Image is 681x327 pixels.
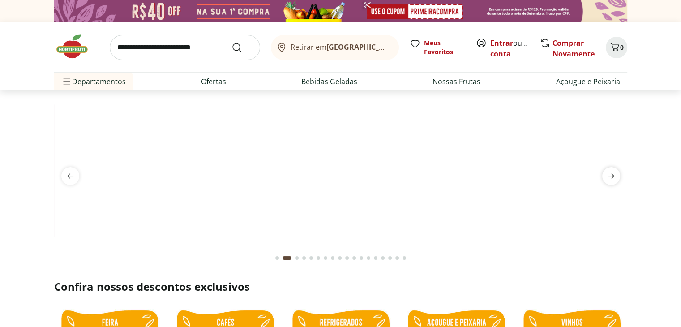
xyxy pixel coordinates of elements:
a: Nossas Frutas [433,76,480,87]
button: Current page from fs-carousel [281,247,293,269]
button: Go to page 9 from fs-carousel [336,247,343,269]
button: Go to page 7 from fs-carousel [322,247,329,269]
button: Retirar em[GEOGRAPHIC_DATA]/[GEOGRAPHIC_DATA] [271,35,399,60]
button: previous [54,167,86,185]
a: Entrar [490,38,513,48]
a: Meus Favoritos [410,39,465,56]
button: Go to page 10 from fs-carousel [343,247,351,269]
button: Menu [61,71,72,92]
button: Go to page 11 from fs-carousel [351,247,358,269]
button: Go to page 6 from fs-carousel [315,247,322,269]
button: Submit Search [231,42,253,53]
span: Retirar em [291,43,390,51]
span: ou [490,38,530,59]
button: Go to page 14 from fs-carousel [372,247,379,269]
h2: Confira nossos descontos exclusivos [54,280,627,294]
b: [GEOGRAPHIC_DATA]/[GEOGRAPHIC_DATA] [326,42,477,52]
a: Comprar Novamente [553,38,595,59]
a: Criar conta [490,38,540,59]
button: next [595,167,627,185]
button: Go to page 18 from fs-carousel [401,247,408,269]
button: Go to page 13 from fs-carousel [365,247,372,269]
span: Meus Favoritos [424,39,465,56]
button: Go to page 15 from fs-carousel [379,247,386,269]
button: Go to page 3 from fs-carousel [293,247,300,269]
a: Ofertas [201,76,226,87]
span: Departamentos [61,71,126,92]
button: Go to page 16 from fs-carousel [386,247,394,269]
button: Go to page 8 from fs-carousel [329,247,336,269]
span: 0 [620,43,624,52]
button: Go to page 1 from fs-carousel [274,247,281,269]
button: Carrinho [606,37,627,58]
img: Hortifruti [54,33,99,60]
button: Go to page 5 from fs-carousel [308,247,315,269]
button: Go to page 17 from fs-carousel [394,247,401,269]
button: Go to page 4 from fs-carousel [300,247,308,269]
a: Açougue e Peixaria [556,76,620,87]
input: search [110,35,260,60]
a: Bebidas Geladas [301,76,357,87]
button: Go to page 12 from fs-carousel [358,247,365,269]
